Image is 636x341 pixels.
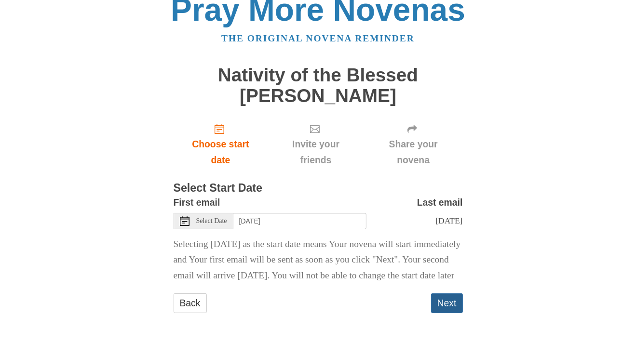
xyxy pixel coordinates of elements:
button: Next [431,293,463,313]
span: Share your novena [374,136,453,168]
label: Last email [417,195,463,210]
span: Invite your friends [277,136,354,168]
span: [DATE] [435,216,462,225]
h1: Nativity of the Blessed [PERSON_NAME] [174,65,463,106]
a: Back [174,293,207,313]
span: Choose start date [183,136,258,168]
h3: Select Start Date [174,182,463,195]
span: Select Date [196,218,227,224]
div: Click "Next" to confirm your start date first. [364,116,463,173]
a: Choose start date [174,116,268,173]
label: First email [174,195,220,210]
input: Use the arrow keys to pick a date [233,213,366,229]
div: Click "Next" to confirm your start date first. [268,116,364,173]
a: The original novena reminder [221,33,415,43]
p: Selecting [DATE] as the start date means Your novena will start immediately and Your first email ... [174,236,463,284]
